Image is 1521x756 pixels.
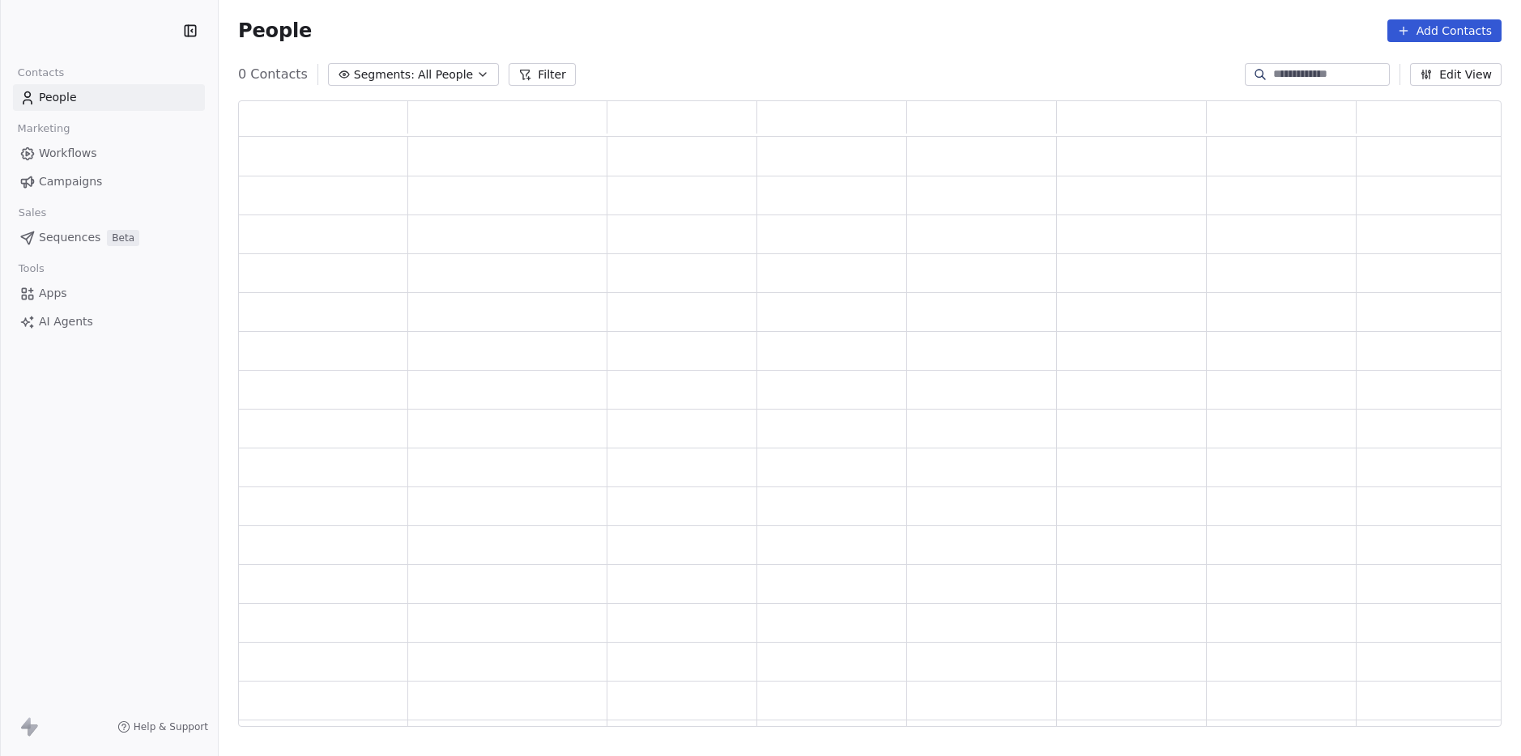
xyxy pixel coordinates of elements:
[13,168,205,195] a: Campaigns
[13,280,205,307] a: Apps
[239,137,1506,728] div: grid
[13,224,205,251] a: SequencesBeta
[134,720,208,733] span: Help & Support
[39,229,100,246] span: Sequences
[13,308,205,335] a: AI Agents
[354,66,415,83] span: Segments:
[13,84,205,111] a: People
[11,201,53,225] span: Sales
[39,313,93,330] span: AI Agents
[13,140,205,167] a: Workflows
[107,230,139,246] span: Beta
[11,257,51,281] span: Tools
[117,720,208,733] a: Help & Support
[238,65,308,84] span: 0 Contacts
[39,173,102,190] span: Campaigns
[11,117,77,141] span: Marketing
[509,63,576,86] button: Filter
[39,285,67,302] span: Apps
[1387,19,1502,42] button: Add Contacts
[39,89,77,106] span: People
[11,61,71,85] span: Contacts
[418,66,473,83] span: All People
[1410,63,1502,86] button: Edit View
[238,19,312,43] span: People
[39,145,97,162] span: Workflows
